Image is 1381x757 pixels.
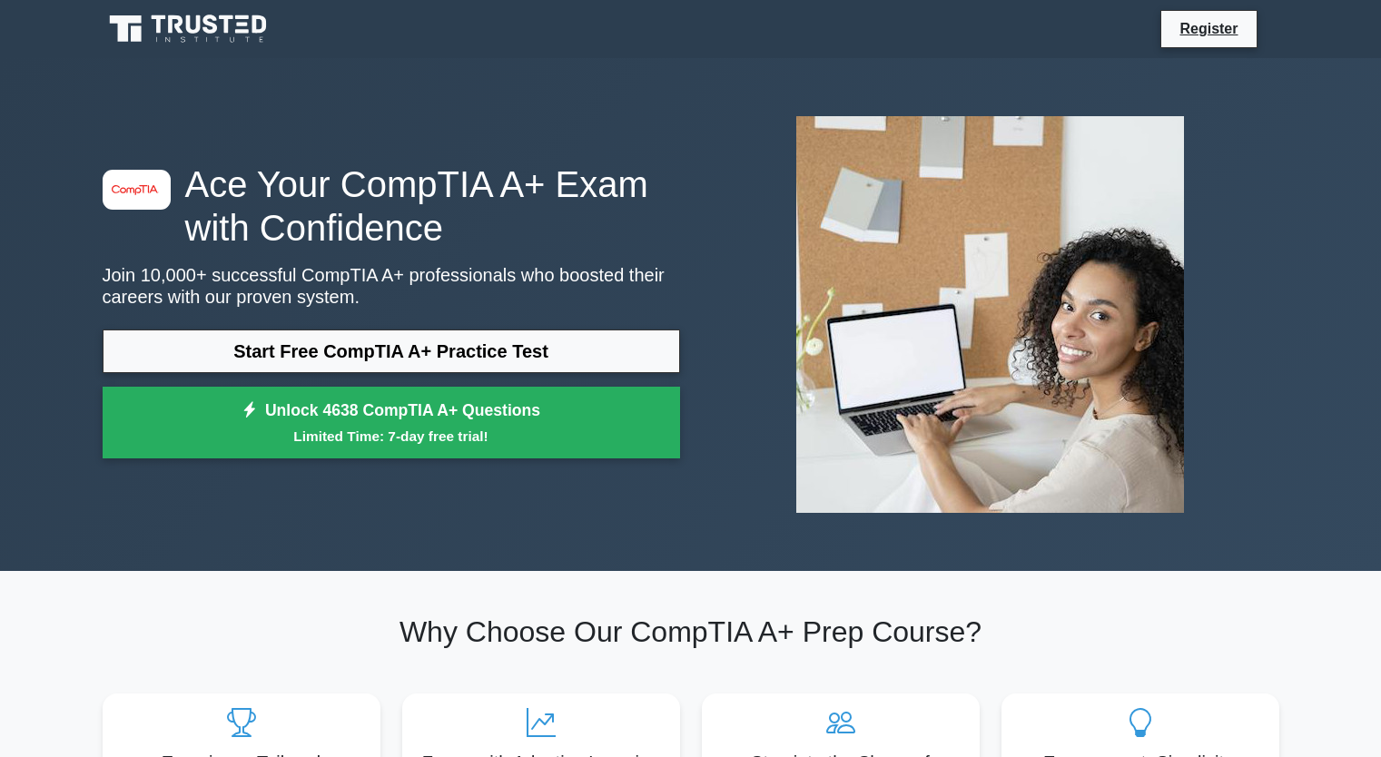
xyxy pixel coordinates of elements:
p: Join 10,000+ successful CompTIA A+ professionals who boosted their careers with our proven system. [103,264,680,308]
h1: Ace Your CompTIA A+ Exam with Confidence [103,162,680,250]
small: Limited Time: 7-day free trial! [125,426,657,447]
a: Start Free CompTIA A+ Practice Test [103,329,680,373]
a: Register [1169,17,1248,40]
h2: Why Choose Our CompTIA A+ Prep Course? [103,614,1279,649]
a: Unlock 4638 CompTIA A+ QuestionsLimited Time: 7-day free trial! [103,387,680,459]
